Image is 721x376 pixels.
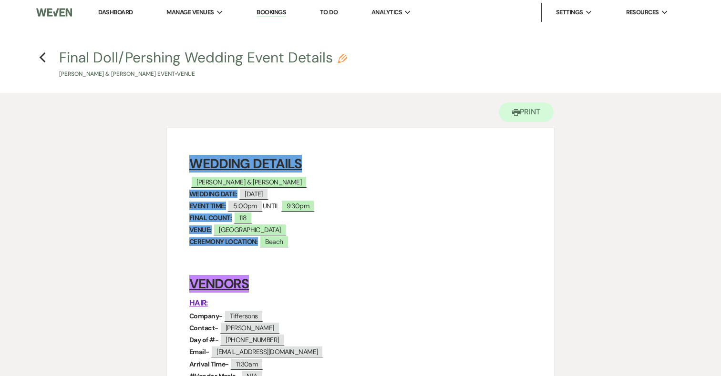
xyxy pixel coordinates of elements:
[320,8,338,16] a: To Do
[59,70,347,79] p: [PERSON_NAME] & [PERSON_NAME] Event • Venue
[189,213,232,222] strong: FINAL COUNT:
[189,237,258,246] strong: CEREMONY LOCATION:
[259,235,288,247] span: Beach
[189,347,209,356] strong: Email-
[213,224,286,235] span: [GEOGRAPHIC_DATA]
[211,346,323,357] span: [EMAIL_ADDRESS][DOMAIN_NAME]
[230,358,263,370] span: 11:30am
[189,190,237,198] strong: WEDDING DATE:
[224,310,263,322] span: Tiffersons
[239,188,268,200] span: [DATE]
[191,176,307,188] span: [PERSON_NAME] & [PERSON_NAME]
[166,8,214,17] span: Manage Venues
[371,8,402,17] span: Analytics
[189,202,226,210] strong: EVENT TIME:
[189,225,212,234] strong: VENUE:
[281,200,315,212] span: 9:30pm
[220,322,280,334] span: [PERSON_NAME]
[189,298,208,308] u: HAIR:
[189,275,249,293] u: VENDORS
[189,360,229,368] strong: Arrival Time-
[36,2,72,22] img: Weven Logo
[189,200,532,212] p: UNTIL
[227,200,263,212] span: 5:00pm
[220,334,284,346] span: [PHONE_NUMBER]
[234,212,252,224] span: 118
[189,155,302,173] u: WEDDING DETAILS
[189,324,218,332] strong: Contact-
[499,102,554,122] button: Print
[556,8,583,17] span: Settings
[98,8,133,16] a: Dashboard
[59,51,347,79] button: Final Doll/Pershing Wedding Event Details[PERSON_NAME] & [PERSON_NAME] Event•Venue
[189,312,223,320] strong: Company-
[257,8,286,17] a: Bookings
[626,8,659,17] span: Resources
[189,335,218,344] strong: Day of #-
